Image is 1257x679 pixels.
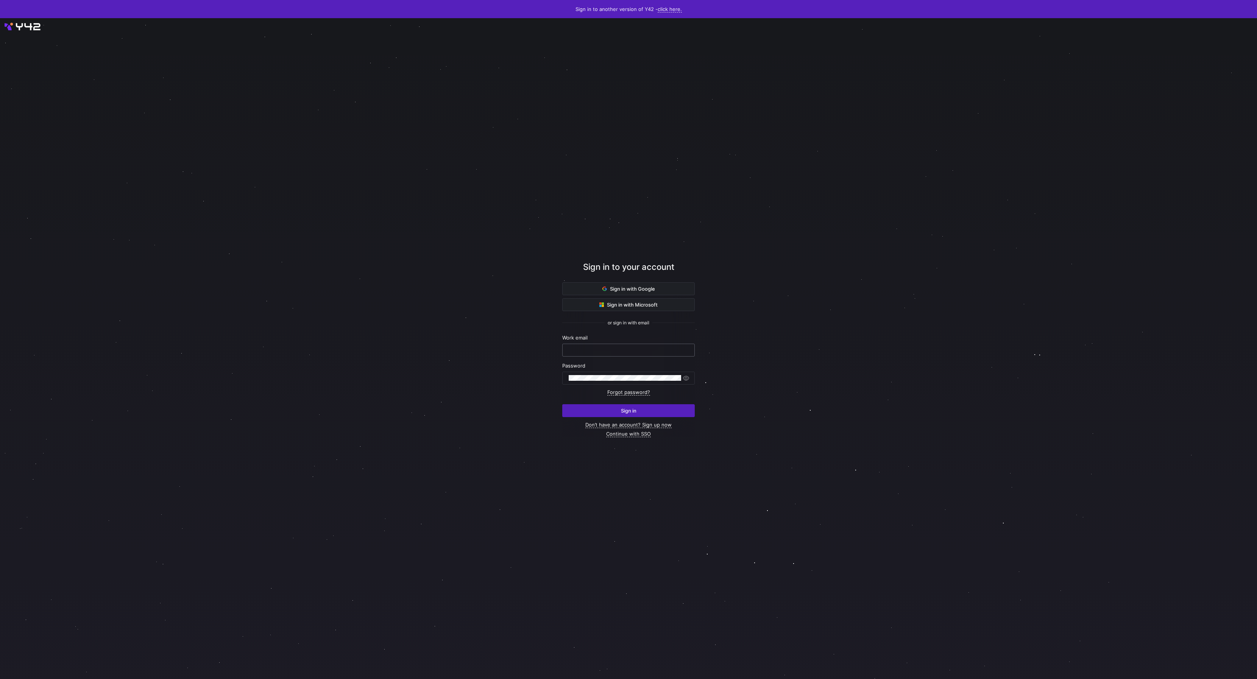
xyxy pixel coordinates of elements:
button: Sign in [562,404,695,417]
a: Continue with SSO [606,431,651,437]
span: Sign in with Microsoft [599,302,658,308]
div: Sign in to your account [562,261,695,282]
a: Don’t have an account? Sign up now [585,422,672,428]
button: Sign in with Microsoft [562,298,695,311]
span: or sign in with email [608,320,649,325]
span: Sign in [621,408,636,414]
span: Sign in with Google [602,286,655,292]
span: Work email [562,335,588,341]
span: Password [562,363,585,369]
a: click here. [658,6,682,12]
button: Sign in with Google [562,282,695,295]
a: Forgot password? [607,389,650,396]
